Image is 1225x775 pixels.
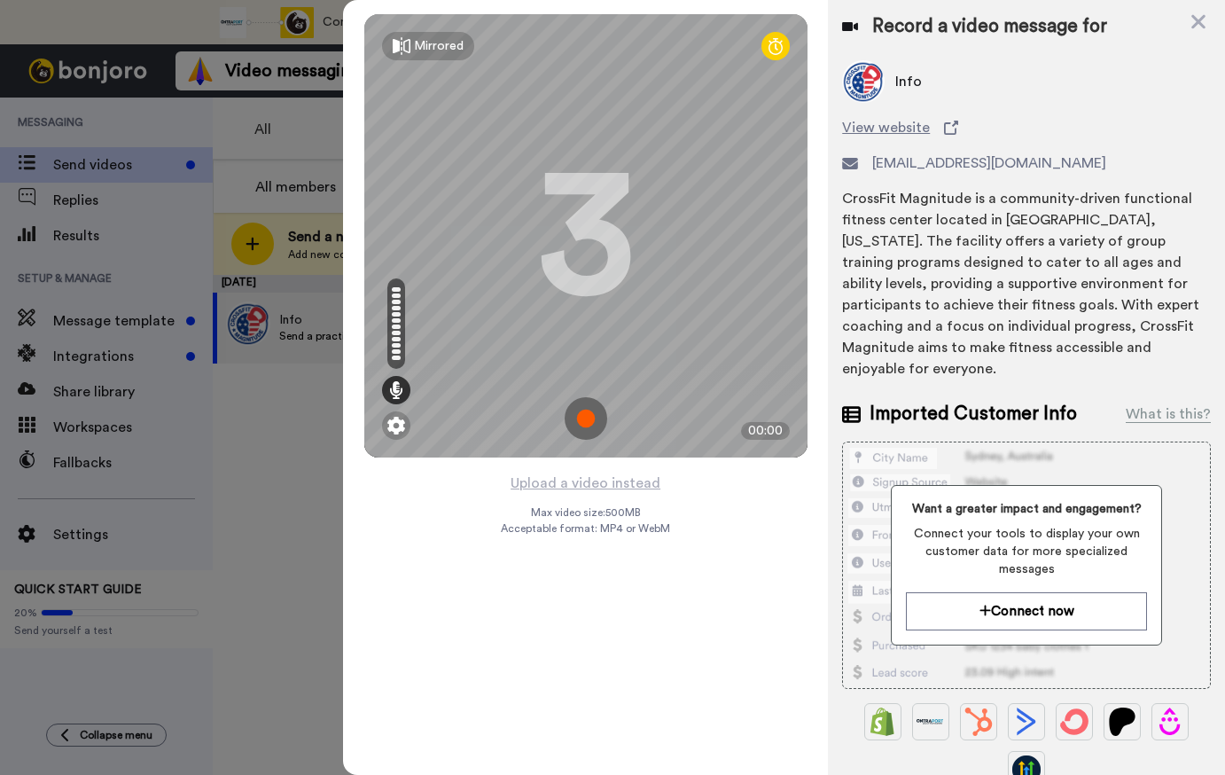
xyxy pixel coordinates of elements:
button: Upload a video instead [505,472,666,495]
img: Drip [1156,708,1184,736]
div: 00:00 [741,422,790,440]
img: ActiveCampaign [1012,708,1041,736]
img: Hubspot [964,708,993,736]
span: Acceptable format: MP4 or WebM [501,521,670,536]
div: CrossFit Magnitude is a community-driven functional fitness center located in [GEOGRAPHIC_DATA], ... [842,188,1211,380]
span: Imported Customer Info [870,401,1077,427]
img: Patreon [1108,708,1136,736]
div: What is this? [1126,403,1211,425]
span: [EMAIL_ADDRESS][DOMAIN_NAME] [872,153,1106,174]
img: ic_gear.svg [387,417,405,434]
span: Max video size: 500 MB [531,505,641,520]
img: ic_record_start.svg [565,397,607,440]
div: 3 [537,169,635,302]
span: Want a greater impact and engagement? [906,500,1146,518]
img: Ontraport [917,708,945,736]
img: Shopify [869,708,897,736]
button: Connect now [906,592,1146,630]
span: Connect your tools to display your own customer data for more specialized messages [906,525,1146,578]
img: ConvertKit [1060,708,1088,736]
